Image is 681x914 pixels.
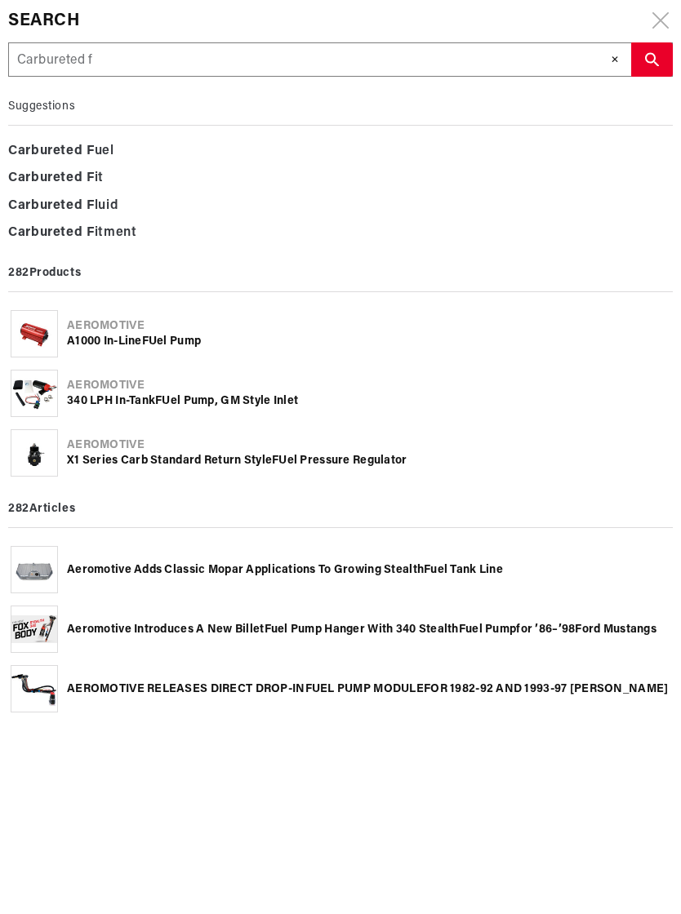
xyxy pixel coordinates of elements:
[87,171,95,184] b: F
[11,666,57,712] img: AEROMOTIVE RELEASES DIRECT DROP-IN FUEL PUMP MODULE FOR 1982-92 AND 1993-97 CHEVY CAMARO
[575,623,581,636] b: F
[11,615,57,643] img: Aeromotive Introduces a New Billet Fuel Pump Hanger With 340 Stealth Fuel Pump for ’86–’98 Ford M...
[8,165,673,193] div: it
[8,220,673,247] div: itment
[8,171,82,184] b: Carbureted
[611,52,620,67] span: ✕
[424,683,430,695] b: F
[67,334,670,350] div: A1000 In-Line uel Pump
[67,562,670,579] div: Aeromotive Adds Classic Mopar Applications to Growing Stealth uel Tank Line
[155,395,162,407] b: F
[8,226,82,239] b: Carbureted
[67,437,670,454] div: Aeromotive
[9,43,630,78] input: Search by Part Number, Category or Keyword
[11,318,57,350] img: A1000 In-Line Fuel Pump
[142,335,149,348] b: F
[87,144,95,158] b: F
[516,623,520,636] b: f
[8,8,673,34] div: Search
[8,193,673,220] div: luid
[19,430,50,476] img: X1 Series Carb Standard Return Style Fuel Pressure Regulator
[67,681,670,698] div: AEROMOTIVE RELEASES DIRECT DROP-IN UEL PUMP MODULE OR 1982-92 AND 1993-97 [PERSON_NAME]
[8,144,82,158] b: Carbureted
[8,503,75,515] b: 282 Articles
[67,622,670,638] div: Aeromotive Introduces a New Billet uel Pump Hanger With 340 Stealth uel Pump or ’86–’98 ord Mustangs
[265,623,271,636] b: F
[8,93,673,126] div: Suggestions
[67,318,670,335] div: Aeromotive
[459,623,465,636] b: F
[67,453,670,469] div: X1 Series Carb Standard Return Style uel Pressure Regulator
[8,199,82,212] b: Carbureted
[67,393,670,410] div: 340 LPH In-Tank uel Pump, GM Style Inlet
[424,564,430,576] b: F
[8,138,673,166] div: uel
[87,199,95,212] b: F
[11,378,57,410] img: 340 LPH In-Tank Fuel Pump, GM Style Inlet
[631,42,673,77] button: search button
[305,683,312,695] b: F
[67,378,670,394] div: Aeromotive
[11,555,57,586] img: Aeromotive Adds Classic Mopar Applications to Growing Stealth Fuel Tank Line
[8,267,81,279] b: 282 Products
[272,455,278,467] b: F
[87,226,95,239] b: F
